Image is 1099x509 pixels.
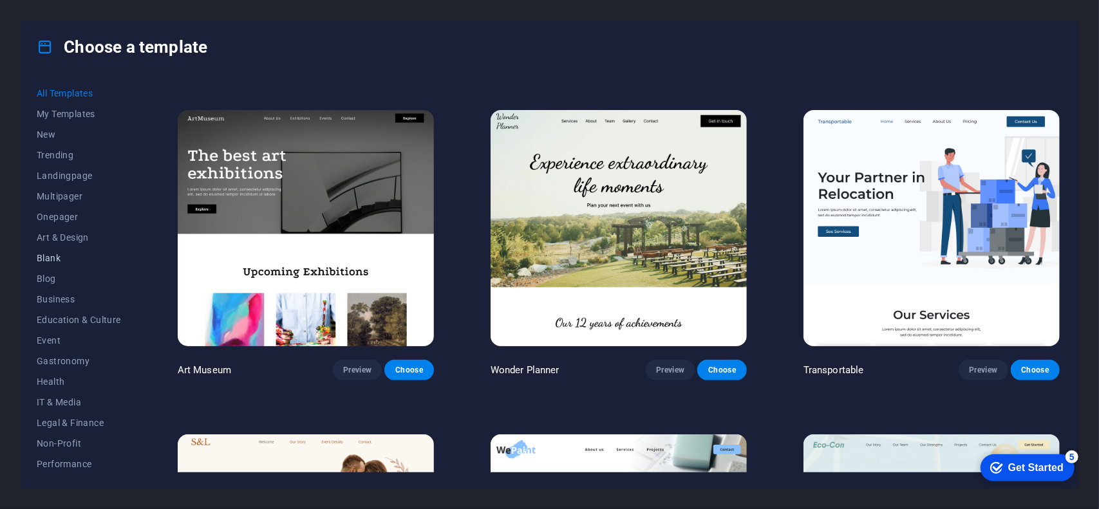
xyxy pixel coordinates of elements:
span: Onepager [37,212,121,222]
button: New [37,124,121,145]
button: Trending [37,145,121,165]
button: Blog [37,268,121,289]
div: Get Started [38,14,93,26]
span: Landingpage [37,171,121,181]
button: Business [37,289,121,310]
span: IT & Media [37,397,121,407]
span: Choose [708,365,736,375]
img: Transportable [803,110,1060,346]
span: Legal & Finance [37,418,121,428]
span: Art & Design [37,232,121,243]
span: New [37,129,121,140]
button: Gastronomy [37,351,121,371]
button: Choose [1011,360,1060,380]
button: Health [37,371,121,392]
button: Event [37,330,121,351]
button: Education & Culture [37,310,121,330]
span: Education & Culture [37,315,121,325]
button: Multipager [37,186,121,207]
button: Preview [333,360,382,380]
span: My Templates [37,109,121,119]
button: IT & Media [37,392,121,412]
span: All Templates [37,88,121,98]
button: Performance [37,454,121,474]
p: Art Museum [178,364,231,376]
button: Preview [646,360,695,380]
button: My Templates [37,104,121,124]
h4: Choose a template [37,37,207,57]
div: 5 [95,3,108,15]
span: Preview [969,365,997,375]
span: Non-Profit [37,438,121,449]
span: Preview [656,365,684,375]
span: Gastronomy [37,356,121,366]
button: Blank [37,248,121,268]
span: Multipager [37,191,121,201]
span: Health [37,376,121,387]
button: All Templates [37,83,121,104]
button: Preview [959,360,1008,380]
span: Business [37,294,121,304]
button: Choose [384,360,433,380]
button: Onepager [37,207,121,227]
p: Wonder Planner [491,364,559,376]
button: Legal & Finance [37,412,121,433]
button: Landingpage [37,165,121,186]
img: Art Museum [178,110,434,346]
span: Choose [395,365,423,375]
p: Transportable [803,364,864,376]
img: Wonder Planner [491,110,747,346]
span: Blog [37,273,121,284]
span: Preview [343,365,371,375]
span: Event [37,335,121,346]
div: Get Started 5 items remaining, 0% complete [10,6,104,33]
span: Trending [37,150,121,160]
span: Performance [37,459,121,469]
button: Non-Profit [37,433,121,454]
button: Art & Design [37,227,121,248]
button: Choose [697,360,746,380]
span: Blank [37,253,121,263]
span: Choose [1021,365,1049,375]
